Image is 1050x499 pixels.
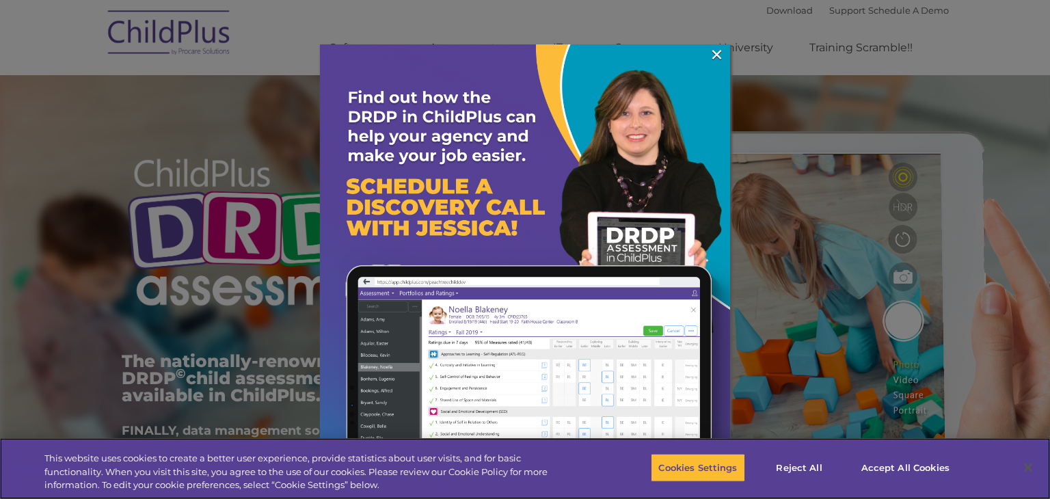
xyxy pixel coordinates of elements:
[854,453,957,482] button: Accept All Cookies
[709,48,725,62] a: ×
[44,452,578,492] div: This website uses cookies to create a better user experience, provide statistics about user visit...
[651,453,744,482] button: Cookies Settings
[1013,453,1043,483] button: Close
[757,453,842,482] button: Reject All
